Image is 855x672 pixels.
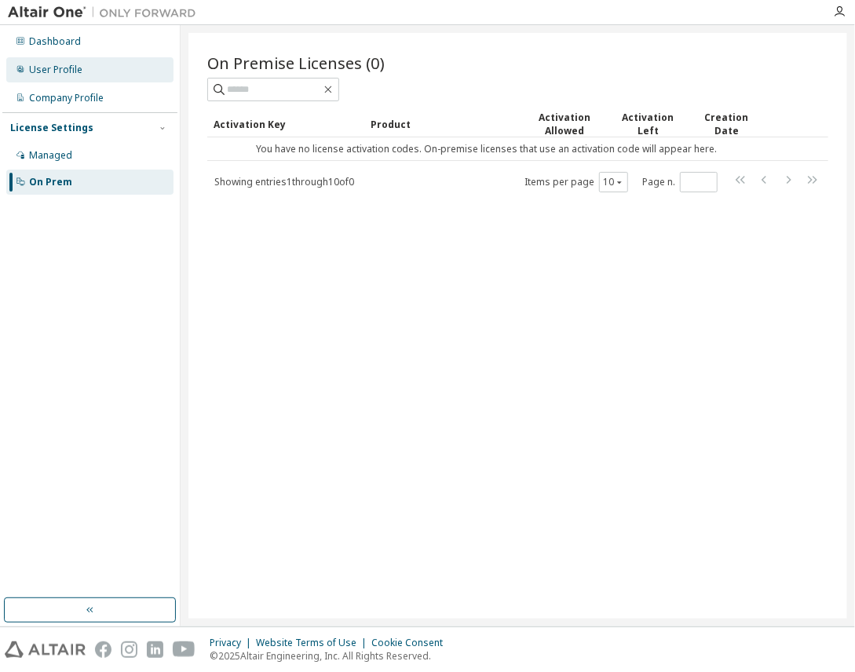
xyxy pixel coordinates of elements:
[524,172,628,192] span: Items per page
[5,641,86,658] img: altair_logo.svg
[95,641,111,658] img: facebook.svg
[693,111,759,137] div: Creation Date
[603,176,624,188] button: 10
[642,172,718,192] span: Page n.
[8,5,204,20] img: Altair One
[210,637,256,649] div: Privacy
[29,176,72,188] div: On Prem
[214,175,354,188] span: Showing entries 1 through 10 of 0
[615,111,681,137] div: Activation Left
[210,649,452,663] p: © 2025 Altair Engineering, Inc. All Rights Reserved.
[10,122,93,134] div: License Settings
[371,111,515,137] div: Product
[528,111,602,137] div: Activation Allowed
[256,637,371,649] div: Website Terms of Use
[29,149,72,162] div: Managed
[29,64,82,76] div: User Profile
[214,111,358,137] div: Activation Key
[147,641,163,658] img: linkedin.svg
[371,637,452,649] div: Cookie Consent
[207,137,765,161] td: You have no license activation codes. On-premise licenses that use an activation code will appear...
[29,92,104,104] div: Company Profile
[173,641,195,658] img: youtube.svg
[121,641,137,658] img: instagram.svg
[207,52,385,74] span: On Premise Licenses (0)
[29,35,81,48] div: Dashboard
